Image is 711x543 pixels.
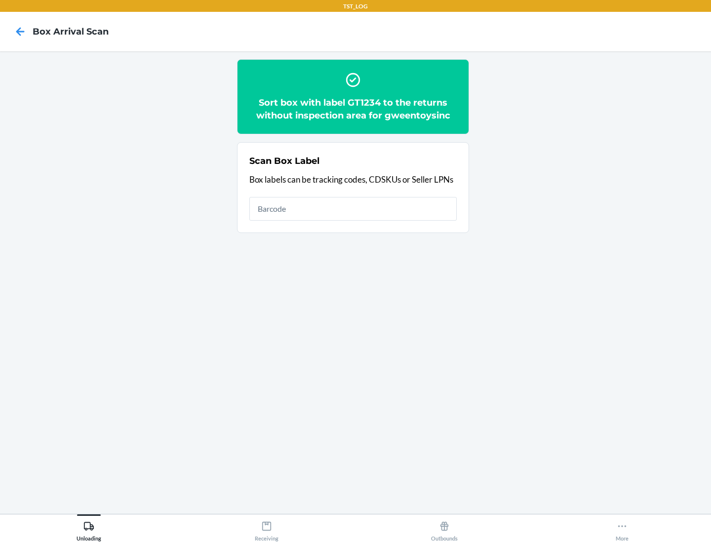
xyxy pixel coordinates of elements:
h4: Box Arrival Scan [33,25,109,38]
div: Receiving [255,517,278,542]
div: Unloading [77,517,101,542]
h2: Scan Box Label [249,155,319,167]
button: Receiving [178,514,355,542]
button: More [533,514,711,542]
button: Outbounds [355,514,533,542]
p: Box labels can be tracking codes, CDSKUs or Seller LPNs [249,173,457,186]
p: TST_LOG [343,2,368,11]
input: Barcode [249,197,457,221]
div: More [616,517,629,542]
h2: Sort box with label GT1234 to the returns without inspection area for gweentoysinc [249,96,457,122]
div: Outbounds [431,517,458,542]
